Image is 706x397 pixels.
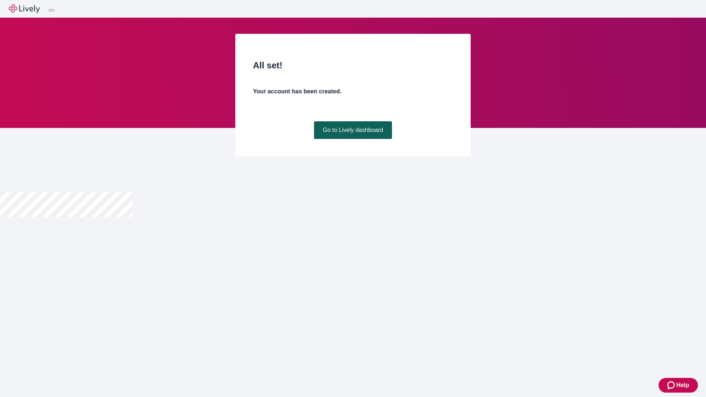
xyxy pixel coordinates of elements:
h2: All set! [253,59,453,72]
h4: Your account has been created. [253,87,453,96]
svg: Zendesk support icon [667,381,676,390]
a: Go to Lively dashboard [314,121,392,139]
span: Help [676,381,689,390]
button: Zendesk support iconHelp [659,378,698,393]
button: Log out [49,9,54,11]
img: Lively [9,4,40,13]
